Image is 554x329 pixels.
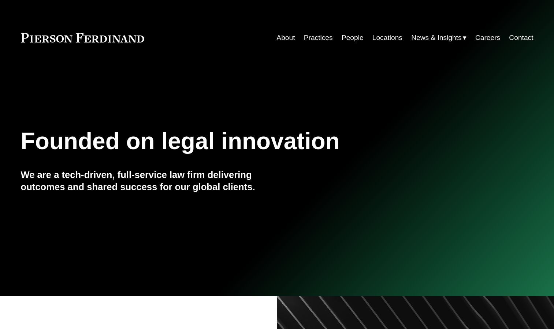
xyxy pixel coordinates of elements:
[276,31,295,45] a: About
[342,31,364,45] a: People
[411,31,466,45] a: folder dropdown
[21,128,448,155] h1: Founded on legal innovation
[21,169,277,193] h4: We are a tech-driven, full-service law firm delivering outcomes and shared success for our global...
[475,31,500,45] a: Careers
[304,31,333,45] a: Practices
[411,32,462,44] span: News & Insights
[372,31,402,45] a: Locations
[509,31,533,45] a: Contact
